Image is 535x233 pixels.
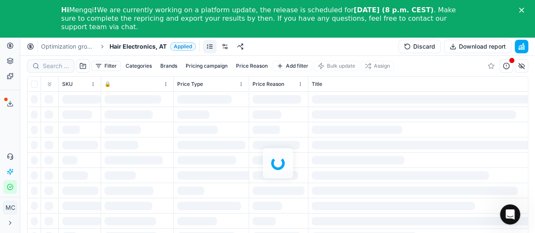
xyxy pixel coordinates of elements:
[170,42,196,51] span: Applied
[398,40,441,53] button: Discard
[519,8,527,13] div: Close
[41,42,196,51] nav: breadcrumb
[3,201,17,214] button: MC
[94,6,97,14] b: !
[110,42,196,51] span: Hair Electronics, ATApplied
[4,201,16,214] span: MC
[61,6,461,31] div: Mengqi We are currently working on a platform update, the release is scheduled for . Make sure to...
[110,42,167,51] span: Hair Electronics, AT
[444,40,511,53] button: Download report
[61,6,69,14] b: Hi
[354,6,433,14] b: [DATE] (8 p.m. CEST)
[41,42,95,51] a: Optimization groups
[500,204,520,225] iframe: Intercom live chat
